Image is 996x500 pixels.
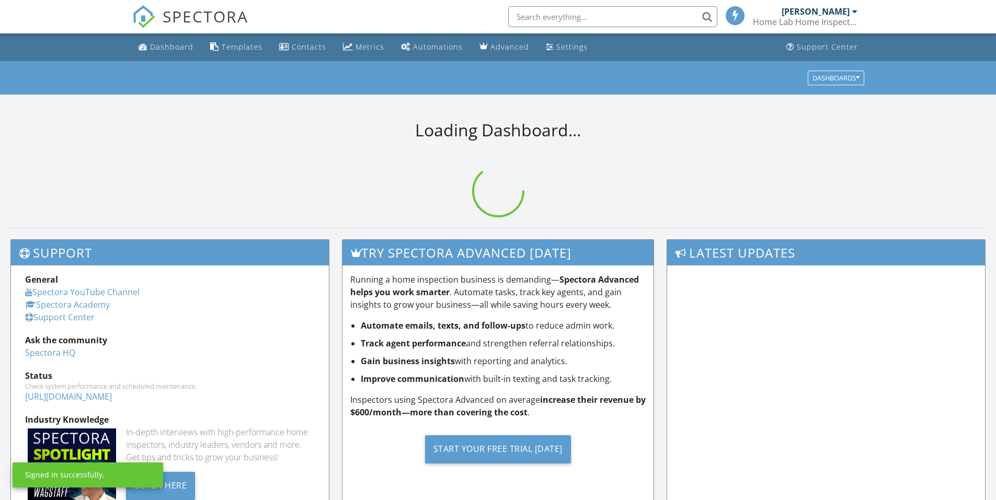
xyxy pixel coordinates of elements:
[25,470,105,480] div: Signed in successfully.
[542,38,592,57] a: Settings
[413,42,463,52] div: Automations
[667,240,985,265] h3: Latest Updates
[490,42,529,52] div: Advanced
[25,413,315,426] div: Industry Knowledge
[361,373,646,385] li: with built-in texting and task tracking.
[556,42,588,52] div: Settings
[126,426,315,463] div: In-depth interviews with high-performance home inspectors, industry leaders, vendors and more. Ge...
[356,42,384,52] div: Metrics
[134,38,198,57] a: Dashboard
[25,347,75,358] a: Spectora HQ
[132,5,155,28] img: The Best Home Inspection Software - Spectora
[812,74,860,82] div: Dashboards
[782,6,850,17] div: [PERSON_NAME]
[126,479,196,491] a: Listen Here
[361,373,464,385] strong: Improve communication
[361,355,646,367] li: with reporting and analytics.
[350,274,639,298] strong: Spectora Advanced helps you work smarter
[361,355,455,367] strong: Gain business insights
[350,394,646,418] strong: increase their revenue by $600/month—more than covering the cost
[150,42,193,52] div: Dashboard
[361,337,646,350] li: and strengthen referral relationships.
[25,299,110,310] a: Spectora Academy
[25,391,112,402] a: [URL][DOMAIN_NAME]
[808,71,864,85] button: Dashboards
[163,5,248,27] span: SPECTORA
[292,42,326,52] div: Contacts
[508,6,717,27] input: Search everything...
[222,42,262,52] div: Templates
[753,17,857,27] div: Home Lab Home Inspections
[25,369,315,382] div: Status
[361,338,466,349] strong: Track agent performance
[339,38,388,57] a: Metrics
[342,240,654,265] h3: Try spectora advanced [DATE]
[361,319,646,332] li: to reduce admin work.
[275,38,330,57] a: Contacts
[25,274,58,285] strong: General
[475,38,533,57] a: Advanced
[425,435,571,463] div: Start Your Free Trial [DATE]
[397,38,467,57] a: Automations (Basic)
[206,38,267,57] a: Templates
[350,427,646,471] a: Start Your Free Trial [DATE]
[25,286,140,298] a: Spectora YouTube Channel
[350,393,646,418] p: Inspectors using Spectora Advanced on average .
[350,273,646,311] p: Running a home inspection business is demanding— . Automate tasks, track key agents, and gain ins...
[25,334,315,346] div: Ask the community
[11,240,329,265] h3: Support
[361,320,525,331] strong: Automate emails, texts, and follow-ups
[797,42,858,52] div: Support Center
[782,38,862,57] a: Support Center
[25,382,315,390] div: Check system performance and scheduled maintenance.
[25,311,95,323] a: Support Center
[132,14,248,36] a: SPECTORA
